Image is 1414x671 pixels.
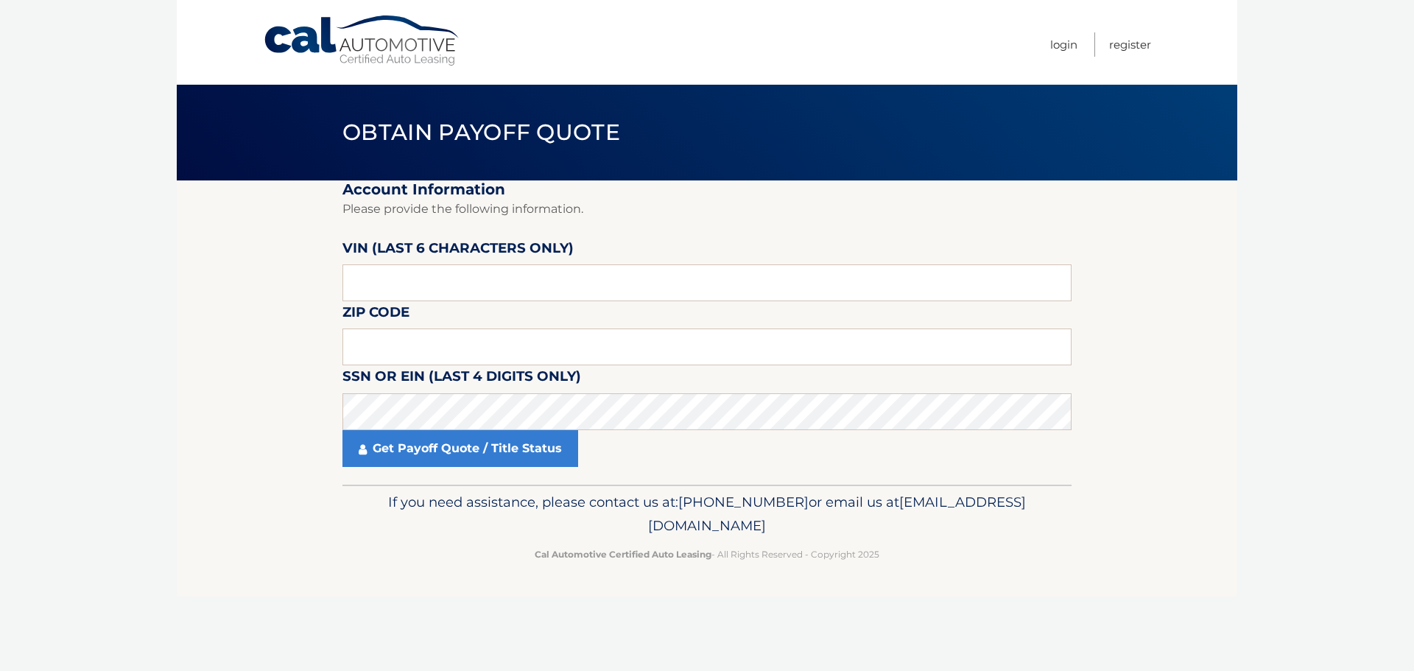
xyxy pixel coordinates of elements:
p: Please provide the following information. [342,199,1072,219]
label: VIN (last 6 characters only) [342,237,574,264]
p: If you need assistance, please contact us at: or email us at [352,491,1062,538]
a: Get Payoff Quote / Title Status [342,430,578,467]
span: [PHONE_NUMBER] [678,493,809,510]
a: Register [1109,32,1151,57]
label: Zip Code [342,301,409,329]
strong: Cal Automotive Certified Auto Leasing [535,549,711,560]
label: SSN or EIN (last 4 digits only) [342,365,581,393]
h2: Account Information [342,180,1072,199]
span: Obtain Payoff Quote [342,119,620,146]
p: - All Rights Reserved - Copyright 2025 [352,547,1062,562]
a: Cal Automotive [263,15,462,67]
a: Login [1050,32,1077,57]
